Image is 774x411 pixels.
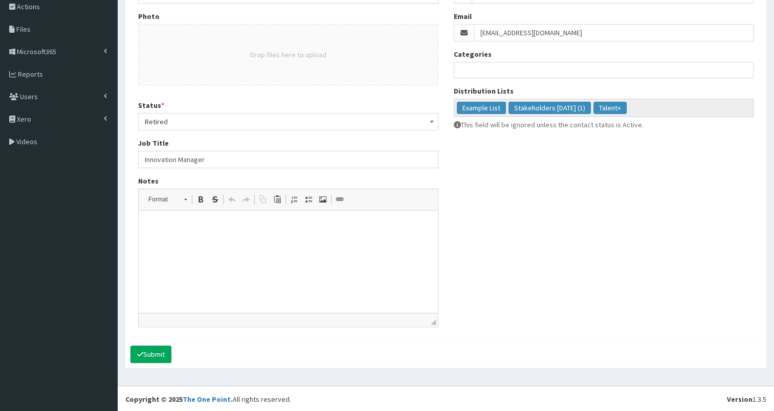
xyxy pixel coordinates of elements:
[183,395,231,404] a: The One Point
[270,193,284,206] a: Paste (Ctrl+V)
[454,120,754,130] p: This field will be ignored unless the contact status is Active.
[239,193,253,206] a: Redo (Ctrl+Y)
[457,102,506,114] li: Example List
[138,176,159,186] label: Notes
[508,102,591,114] li: Stakeholders May 2023 (1)
[139,211,438,313] iframe: Rich Text Editor, notes
[727,394,766,404] div: 1.3.5
[301,193,316,206] a: Insert/Remove Bulleted List
[145,115,432,129] span: Retired
[18,70,43,79] span: Reports
[138,100,164,110] label: Status
[333,193,347,206] a: Link (Ctrl+L)
[316,193,330,206] a: Image
[138,11,160,21] label: Photo
[16,137,37,146] span: Videos
[16,25,31,34] span: Files
[287,193,301,206] a: Insert/Remove Numbered List
[225,193,239,206] a: Undo (Ctrl+Z)
[431,319,436,325] span: Drag to resize
[130,346,171,363] button: Submit
[143,192,192,207] a: Format
[250,50,326,60] button: Drop files here to upload
[17,2,40,11] span: Actions
[727,395,753,404] b: Version
[20,92,38,101] span: Users
[125,395,233,404] strong: Copyright © 2025 .
[17,47,56,56] span: Microsoft365
[208,193,222,206] a: Strike Through
[193,193,208,206] a: Bold (Ctrl+B)
[454,86,514,96] label: Distribution Lists
[138,113,438,130] span: Retired
[138,138,169,148] label: Job Title
[593,102,627,114] li: Talent+
[256,193,270,206] a: Copy (Ctrl+C)
[454,11,472,21] label: Email
[143,193,179,206] span: Format
[454,49,492,59] label: Categories
[17,115,31,124] span: Xero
